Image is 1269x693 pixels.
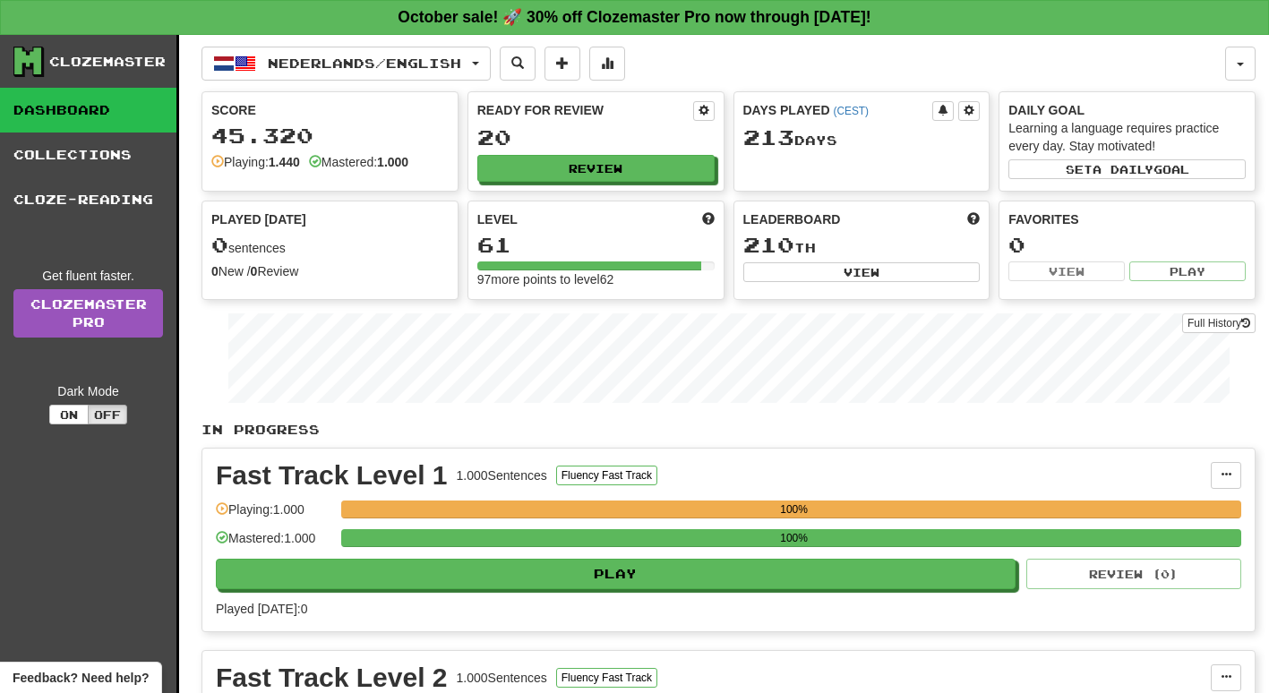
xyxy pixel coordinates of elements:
[743,126,981,150] div: Day s
[347,500,1241,518] div: 100%
[477,126,715,149] div: 20
[216,529,332,559] div: Mastered: 1.000
[833,105,869,117] a: (CEST)
[477,270,715,288] div: 97 more points to level 62
[1008,119,1246,155] div: Learning a language requires practice every day. Stay motivated!
[216,602,307,616] span: Played [DATE]: 0
[589,47,625,81] button: More stats
[49,405,89,424] button: On
[500,47,536,81] button: Search sentences
[743,101,933,119] div: Days Played
[377,155,408,169] strong: 1.000
[398,8,870,26] strong: October sale! 🚀 30% off Clozemaster Pro now through [DATE]!
[743,262,981,282] button: View
[211,153,300,171] div: Playing:
[477,101,693,119] div: Ready for Review
[211,101,449,119] div: Score
[477,210,518,228] span: Level
[457,669,547,687] div: 1.000 Sentences
[13,289,163,338] a: ClozemasterPro
[211,264,219,278] strong: 0
[216,664,448,691] div: Fast Track Level 2
[1008,210,1246,228] div: Favorites
[743,210,841,228] span: Leaderboard
[477,234,715,256] div: 61
[347,529,1241,547] div: 100%
[251,264,258,278] strong: 0
[88,405,127,424] button: Off
[13,669,149,687] span: Open feedback widget
[1026,559,1241,589] button: Review (0)
[309,153,408,171] div: Mastered:
[268,56,461,71] span: Nederlands / English
[544,47,580,81] button: Add sentence to collection
[211,232,228,257] span: 0
[967,210,980,228] span: This week in points, UTC
[269,155,300,169] strong: 1.440
[1093,163,1153,175] span: a daily
[457,466,547,484] div: 1.000 Sentences
[743,124,794,150] span: 213
[211,210,306,228] span: Played [DATE]
[1182,313,1256,333] button: Full History
[1008,159,1246,179] button: Seta dailygoal
[1008,101,1246,119] div: Daily Goal
[216,462,448,489] div: Fast Track Level 1
[13,382,163,400] div: Dark Mode
[211,234,449,257] div: sentences
[216,500,332,530] div: Playing: 1.000
[211,262,449,280] div: New / Review
[556,668,657,688] button: Fluency Fast Track
[743,232,794,257] span: 210
[201,421,1256,439] p: In Progress
[556,466,657,485] button: Fluency Fast Track
[216,559,1016,589] button: Play
[1008,261,1125,281] button: View
[743,234,981,257] div: th
[702,210,715,228] span: Score more points to level up
[1129,261,1246,281] button: Play
[201,47,491,81] button: Nederlands/English
[49,53,166,71] div: Clozemaster
[211,124,449,147] div: 45.320
[477,155,715,182] button: Review
[1008,234,1246,256] div: 0
[13,267,163,285] div: Get fluent faster.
